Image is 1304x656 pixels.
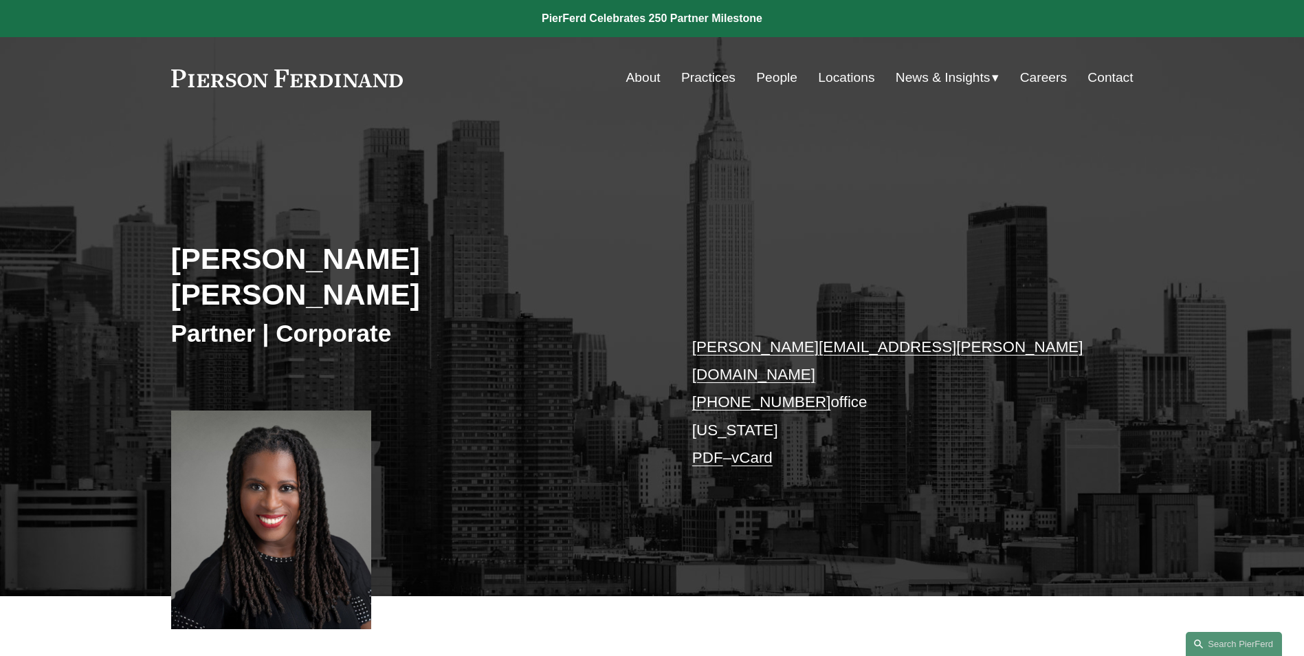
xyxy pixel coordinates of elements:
a: PDF [692,449,723,466]
a: Search this site [1186,632,1282,656]
a: Practices [681,65,736,91]
h2: [PERSON_NAME] [PERSON_NAME] [171,241,652,313]
p: office [US_STATE] – [692,334,1093,472]
a: Contact [1087,65,1133,91]
a: vCard [731,449,773,466]
a: [PHONE_NUMBER] [692,393,831,411]
a: Locations [818,65,874,91]
h3: Partner | Corporate [171,318,652,349]
a: About [626,65,661,91]
span: News & Insights [896,66,991,90]
a: Careers [1020,65,1067,91]
a: folder dropdown [896,65,999,91]
a: People [756,65,797,91]
a: [PERSON_NAME][EMAIL_ADDRESS][PERSON_NAME][DOMAIN_NAME] [692,338,1083,383]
